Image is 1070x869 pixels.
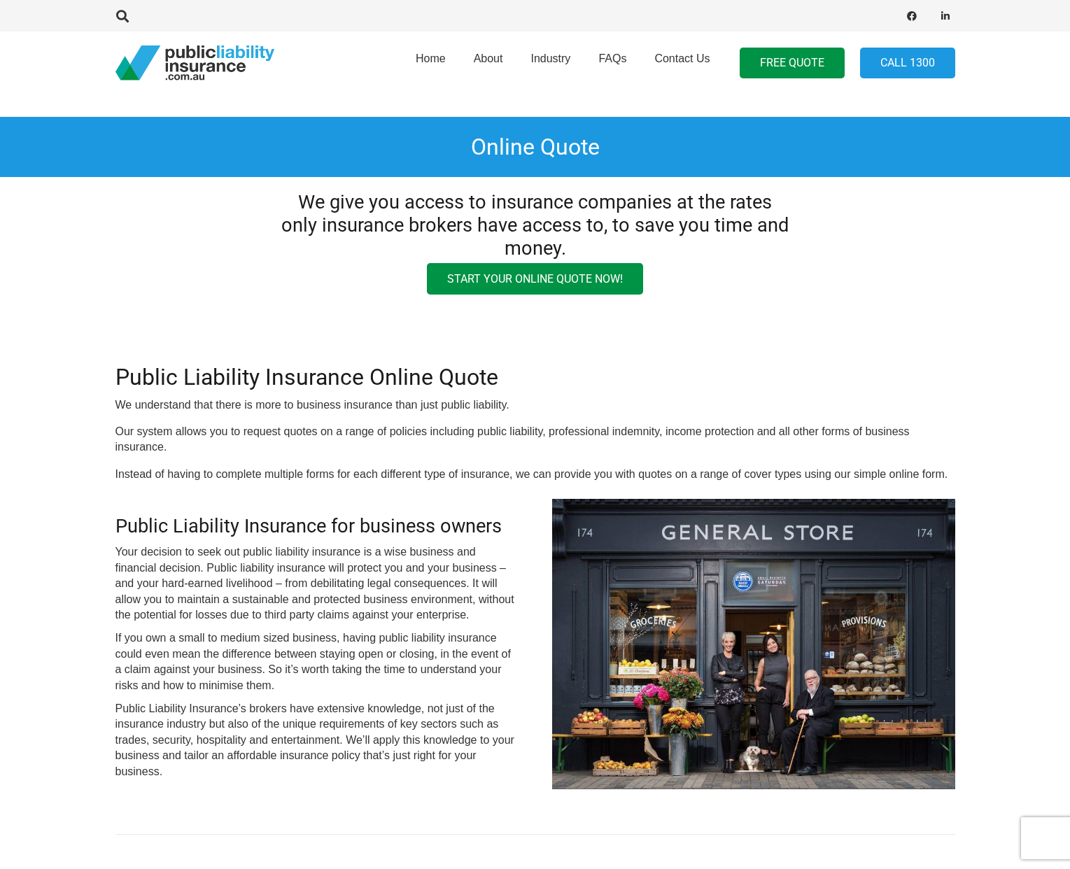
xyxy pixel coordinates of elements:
[474,52,503,64] span: About
[530,52,570,64] span: Industry
[860,48,955,79] a: Call 1300
[115,45,274,80] a: pli_logotransparent
[740,48,845,79] a: FREE QUOTE
[280,191,790,260] h3: We give you access to insurance companies at the rates only insurance brokers have access to, to ...
[115,515,519,538] h3: Public Liability Insurance for business owners
[552,499,955,789] img: small business insurance Australia
[460,27,517,99] a: About
[902,6,922,26] a: Facebook
[654,52,710,64] span: Contact Us
[115,702,514,777] span: Public Liability Insurance’s brokers have extensive knowledge, not just of the insurance industry...
[584,27,640,99] a: FAQs
[115,397,955,413] p: We understand that there is more to business insurance than just public liability.
[115,546,514,621] span: Your decision to seek out public liability insurance is a wise business and financial decision. P...
[640,27,724,99] a: Contact Us
[936,6,955,26] a: LinkedIn
[427,263,643,295] a: Start your online quote now!
[402,27,460,99] a: Home
[115,364,955,390] h2: Public Liability Insurance Online Quote
[115,467,955,482] p: Instead of having to complete multiple forms for each different type of insurance, we can provide...
[115,424,955,455] p: Our system allows you to request quotes on a range of policies including public liability, profes...
[109,10,137,22] a: Search
[516,27,584,99] a: Industry
[598,52,626,64] span: FAQs
[416,52,446,64] span: Home
[115,632,511,691] span: If you own a small to medium sized business, having public liability insurance could even mean th...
